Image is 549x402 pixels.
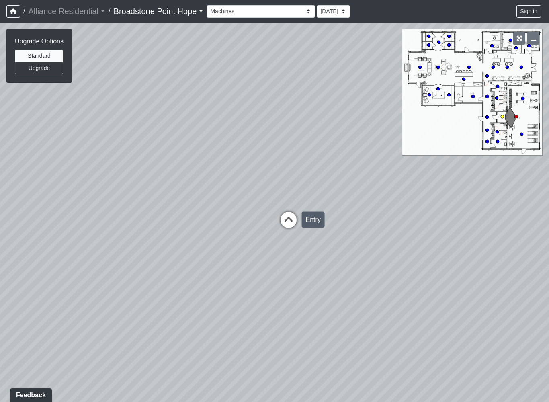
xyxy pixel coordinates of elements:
button: Standard [15,50,63,62]
button: Sign in [516,5,541,18]
span: / [105,3,113,19]
div: Entry [302,212,325,228]
a: Broadstone Point Hope [114,3,204,19]
button: Upgrade [15,62,63,74]
iframe: Ybug feedback widget [6,386,56,402]
h6: Upgrade Options [15,37,64,45]
a: Alliance Residential [28,3,105,19]
span: / [20,3,28,19]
